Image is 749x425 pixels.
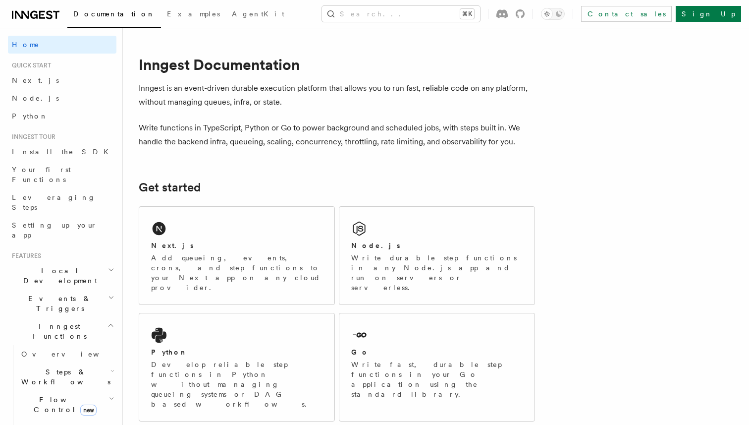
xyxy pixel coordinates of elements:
h2: Node.js [351,241,400,250]
button: Toggle dark mode [541,8,565,20]
span: AgentKit [232,10,284,18]
span: Leveraging Steps [12,193,96,211]
span: Features [8,252,41,260]
span: Local Development [8,266,108,286]
button: Local Development [8,262,116,290]
h1: Inngest Documentation [139,56,535,73]
a: PythonDevelop reliable step functions in Python without managing queueing systems or DAG based wo... [139,313,335,422]
h2: Python [151,347,188,357]
a: Your first Functions [8,161,116,188]
span: Steps & Workflows [17,367,110,387]
p: Write fast, durable step functions in your Go application using the standard library. [351,360,523,399]
span: new [80,405,97,416]
span: Node.js [12,94,59,102]
button: Events & Triggers [8,290,116,317]
span: Inngest tour [8,133,55,141]
a: Home [8,36,116,54]
p: Develop reliable step functions in Python without managing queueing systems or DAG based workflows. [151,360,322,409]
a: AgentKit [226,3,290,27]
a: Next.js [8,71,116,89]
span: Next.js [12,76,59,84]
a: Overview [17,345,116,363]
kbd: ⌘K [460,9,474,19]
span: Flow Control [17,395,109,415]
span: Your first Functions [12,166,71,183]
a: Get started [139,181,201,194]
span: Setting up your app [12,221,97,239]
span: Events & Triggers [8,294,108,313]
span: Python [12,112,48,120]
a: Next.jsAdd queueing, events, crons, and step functions to your Next app on any cloud provider. [139,206,335,305]
a: Sign Up [676,6,741,22]
a: GoWrite fast, durable step functions in your Go application using the standard library. [339,313,535,422]
h2: Next.js [151,241,194,250]
a: Contact sales [581,6,672,22]
button: Steps & Workflows [17,363,116,391]
a: Examples [161,3,226,27]
a: Documentation [67,3,161,28]
span: Overview [21,350,123,358]
a: Node.jsWrite durable step functions in any Node.js app and run on servers or serverless. [339,206,535,305]
button: Search...⌘K [322,6,480,22]
a: Setting up your app [8,216,116,244]
span: Quick start [8,61,51,69]
span: Documentation [73,10,155,18]
button: Inngest Functions [8,317,116,345]
h2: Go [351,347,369,357]
p: Write functions in TypeScript, Python or Go to power background and scheduled jobs, with steps bu... [139,121,535,149]
a: Leveraging Steps [8,188,116,216]
span: Home [12,40,40,50]
a: Python [8,107,116,125]
a: Install the SDK [8,143,116,161]
span: Examples [167,10,220,18]
span: Inngest Functions [8,321,107,341]
p: Inngest is an event-driven durable execution platform that allows you to run fast, reliable code ... [139,81,535,109]
span: Install the SDK [12,148,114,156]
p: Write durable step functions in any Node.js app and run on servers or serverless. [351,253,523,293]
a: Node.js [8,89,116,107]
button: Flow Controlnew [17,391,116,419]
p: Add queueing, events, crons, and step functions to your Next app on any cloud provider. [151,253,322,293]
